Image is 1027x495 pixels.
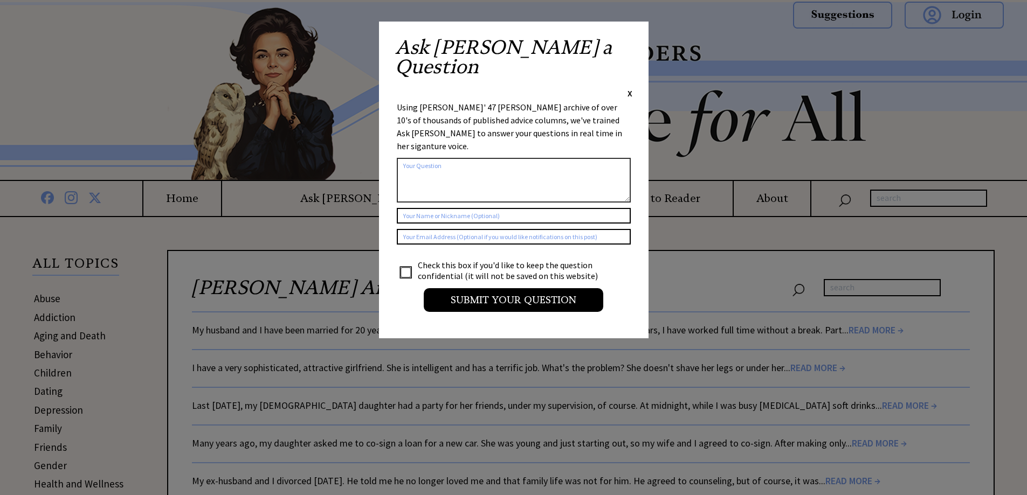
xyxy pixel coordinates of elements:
[397,229,631,245] input: Your Email Address (Optional if you would like notifications on this post)
[395,38,632,87] h2: Ask [PERSON_NAME] a Question
[628,88,632,99] span: X
[424,288,603,312] input: Submit your Question
[417,259,608,282] td: Check this box if you'd like to keep the question confidential (it will not be saved on this webs...
[397,208,631,224] input: Your Name or Nickname (Optional)
[397,101,631,152] div: Using [PERSON_NAME]' 47 [PERSON_NAME] archive of over 10's of thousands of published advice colum...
